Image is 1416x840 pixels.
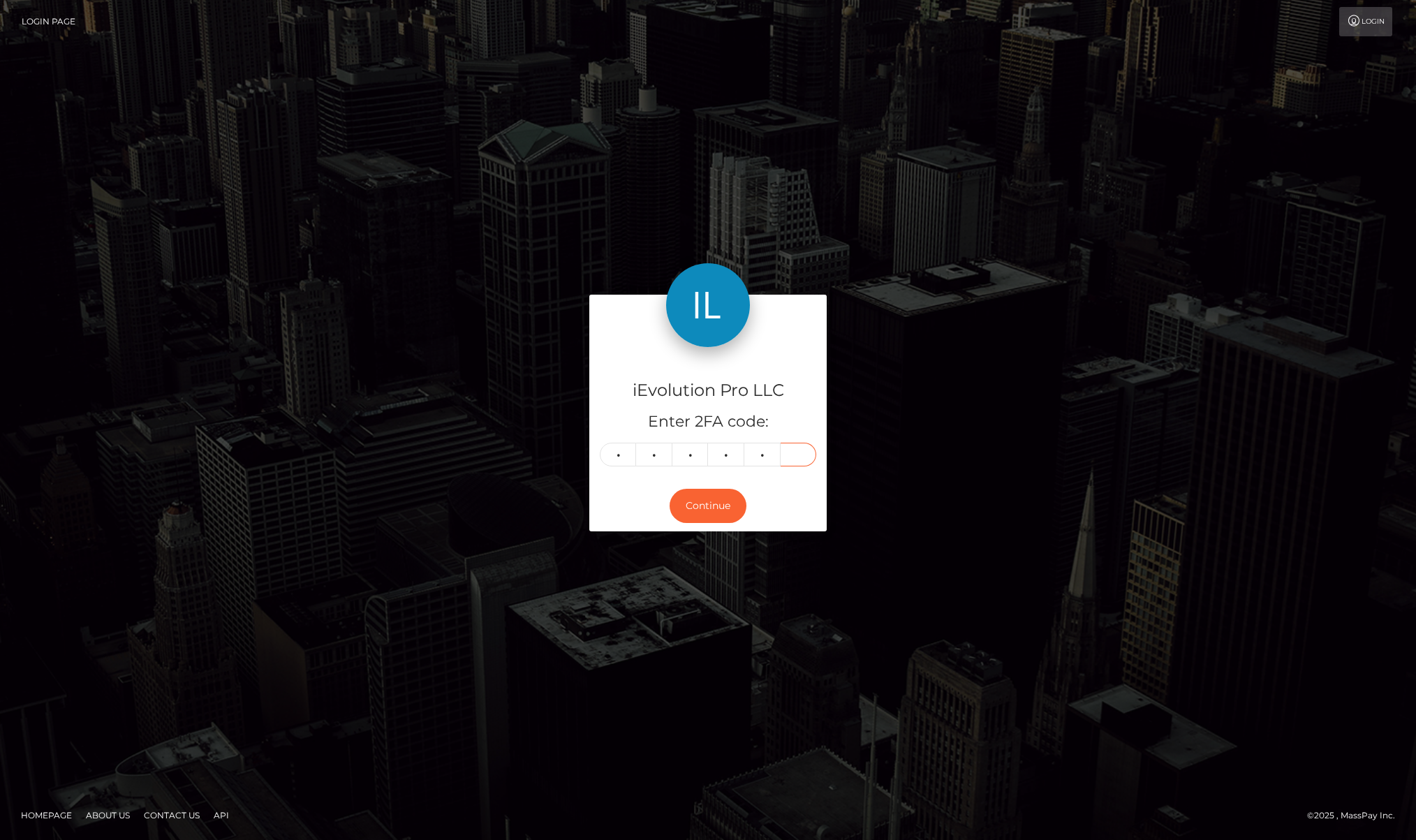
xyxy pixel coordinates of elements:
[22,7,75,36] a: Login Page
[1339,7,1392,36] a: Login
[80,804,135,826] a: About Us
[15,804,78,826] a: Homepage
[666,263,750,347] img: iEvolution Pro LLC
[670,489,746,523] button: Continue
[600,411,816,433] h5: Enter 2FA code:
[138,804,205,826] a: Contact Us
[208,804,235,826] a: API
[600,378,816,403] h4: iEvolution Pro LLC
[1307,808,1406,823] div: © 2025 , MassPay Inc.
